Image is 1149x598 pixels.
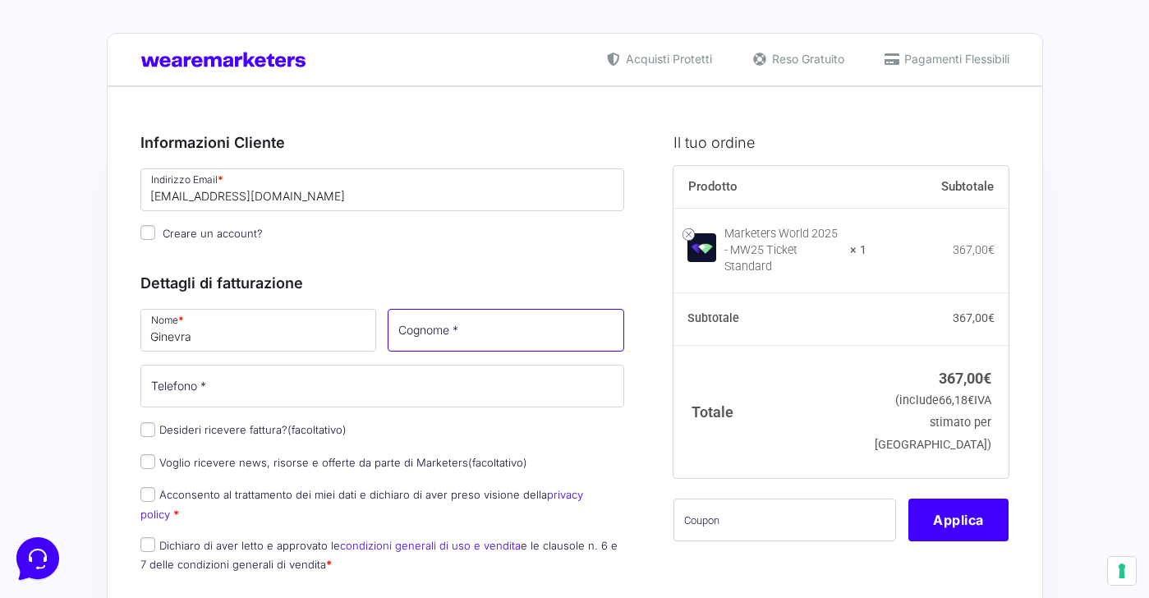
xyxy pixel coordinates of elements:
[673,345,866,477] th: Totale
[287,423,347,436] span: (facoltativo)
[175,204,302,217] a: Apri Centro Assistenza
[673,131,1009,154] h3: Il tuo ordine
[388,309,624,352] input: Cognome *
[13,447,114,485] button: Home
[908,499,1009,541] button: Applica
[140,487,155,502] input: Acconsento al trattamento dei miei dati e dichiaro di aver preso visione dellaprivacy policy
[53,92,85,125] img: dark
[866,166,1009,209] th: Subtotale
[967,393,974,407] span: €
[1108,557,1136,585] button: Le tue preferenze relative al consenso per le tecnologie di tracciamento
[13,534,62,583] iframe: Customerly Messenger Launcher
[673,166,866,209] th: Prodotto
[107,148,242,161] span: Inizia una conversazione
[140,131,625,154] h3: Informazioni Cliente
[140,539,618,571] label: Dichiaro di aver letto e approvato le e le clausole n. 6 e 7 delle condizioni generali di vendita
[140,537,155,552] input: Dichiaro di aver letto e approvato lecondizioni generali di uso e venditae le clausole n. 6 e 7 d...
[26,204,128,217] span: Trova una risposta
[253,470,277,485] p: Aiuto
[724,226,839,275] div: Marketers World 2025 - MW25 Ticket Standard
[140,456,527,469] label: Voglio ricevere news, risorse e offerte da parte di Marketers
[79,92,112,125] img: dark
[140,309,377,352] input: Nome *
[687,233,716,262] img: Marketers World 2025 - MW25 Ticket Standard
[163,227,263,240] span: Creare un account?
[214,447,315,485] button: Aiuto
[142,470,186,485] p: Messaggi
[983,370,991,387] span: €
[875,393,991,452] small: (include IVA stimato per [GEOGRAPHIC_DATA])
[953,311,995,324] bdi: 367,00
[140,488,583,520] label: Acconsento al trattamento dei miei dati e dichiaro di aver preso visione della
[340,539,521,552] a: condizioni generali di uso e vendita
[988,243,995,256] span: €
[140,272,625,294] h3: Dettagli di fatturazione
[37,239,269,255] input: Cerca un articolo...
[768,50,844,67] span: Reso Gratuito
[140,365,625,407] input: Telefono *
[939,370,991,387] bdi: 367,00
[140,423,347,436] label: Desideri ricevere fattura?
[850,242,866,259] strong: × 1
[900,50,1009,67] span: Pagamenti Flessibili
[673,293,866,346] th: Subtotale
[49,470,77,485] p: Home
[953,243,995,256] bdi: 367,00
[622,50,712,67] span: Acquisti Protetti
[140,225,155,240] input: Creare un account?
[140,422,155,437] input: Desideri ricevere fattura?(facoltativo)
[140,454,155,469] input: Voglio ricevere news, risorse e offerte da parte di Marketers(facoltativo)
[13,13,276,39] h2: Ciao da Marketers 👋
[673,499,896,541] input: Coupon
[140,168,625,211] input: Indirizzo Email *
[26,92,59,125] img: dark
[114,447,215,485] button: Messaggi
[988,311,995,324] span: €
[468,456,527,469] span: (facoltativo)
[26,138,302,171] button: Inizia una conversazione
[939,393,974,407] span: 66,18
[26,66,140,79] span: Le tue conversazioni
[140,488,583,520] a: privacy policy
